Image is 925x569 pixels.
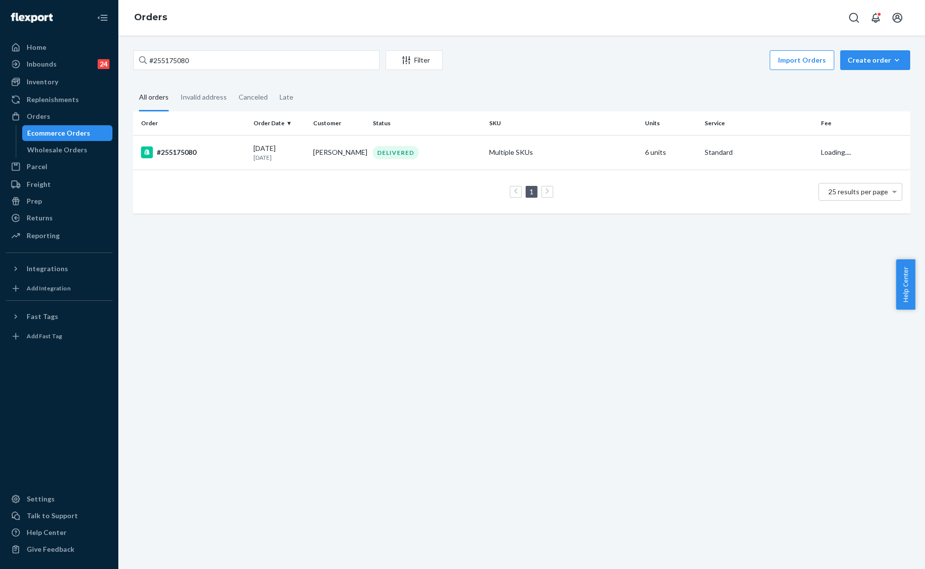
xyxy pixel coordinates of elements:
div: #255175080 [141,146,246,158]
button: Open account menu [888,8,907,28]
div: Integrations [27,264,68,274]
div: Prep [27,196,42,206]
a: Home [6,39,112,55]
div: Give Feedback [27,544,74,554]
a: Replenishments [6,92,112,107]
button: Give Feedback [6,541,112,557]
a: Returns [6,210,112,226]
a: Help Center [6,525,112,540]
div: Canceled [239,84,268,110]
div: Add Integration [27,284,71,292]
a: Prep [6,193,112,209]
th: Order Date [249,111,309,135]
button: Talk to Support [6,508,112,524]
p: Standard [705,147,813,157]
span: Support [20,7,55,16]
div: Inbounds [27,59,57,69]
td: [PERSON_NAME] [309,135,369,170]
div: Parcel [27,162,47,172]
th: Order [133,111,249,135]
a: Ecommerce Orders [22,125,113,141]
a: Page 1 is your current page [528,187,535,196]
div: Invalid address [180,84,227,110]
button: Open notifications [866,8,886,28]
td: Loading.... [817,135,910,170]
td: 6 units [641,135,701,170]
ol: breadcrumbs [126,3,175,32]
a: Add Fast Tag [6,328,112,344]
a: Add Integration [6,281,112,296]
a: Freight [6,177,112,192]
div: Talk to Support [27,511,78,521]
span: 25 results per page [828,187,888,196]
div: Orders [27,111,50,121]
div: Replenishments [27,95,79,105]
button: Filter [386,50,443,70]
div: Settings [27,494,55,504]
div: DELIVERED [373,146,419,159]
th: Status [369,111,485,135]
button: Help Center [896,259,915,310]
button: Import Orders [770,50,834,70]
button: Close Navigation [93,8,112,28]
div: Wholesale Orders [27,145,87,155]
div: Reporting [27,231,60,241]
button: Integrations [6,261,112,277]
div: Inventory [27,77,58,87]
input: Search orders [133,50,380,70]
div: Customer [313,119,365,127]
a: Settings [6,491,112,507]
div: [DATE] [253,143,305,162]
a: Orders [134,12,167,23]
button: Open Search Box [844,8,864,28]
button: Create order [840,50,910,70]
p: [DATE] [253,153,305,162]
div: Create order [848,55,903,65]
div: Help Center [27,528,67,537]
td: Multiple SKUs [485,135,640,170]
a: Reporting [6,228,112,244]
a: Inbounds24 [6,56,112,72]
th: Fee [817,111,910,135]
th: SKU [485,111,640,135]
div: Home [27,42,46,52]
div: 24 [98,59,109,69]
a: Wholesale Orders [22,142,113,158]
div: Ecommerce Orders [27,128,90,138]
th: Service [701,111,817,135]
button: Fast Tags [6,309,112,324]
div: All orders [139,84,169,111]
div: Fast Tags [27,312,58,321]
div: Freight [27,179,51,189]
div: Filter [386,55,442,65]
div: Returns [27,213,53,223]
a: Parcel [6,159,112,175]
div: Late [280,84,293,110]
img: Flexport logo [11,13,53,23]
th: Units [641,111,701,135]
a: Inventory [6,74,112,90]
div: Add Fast Tag [27,332,62,340]
a: Orders [6,108,112,124]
